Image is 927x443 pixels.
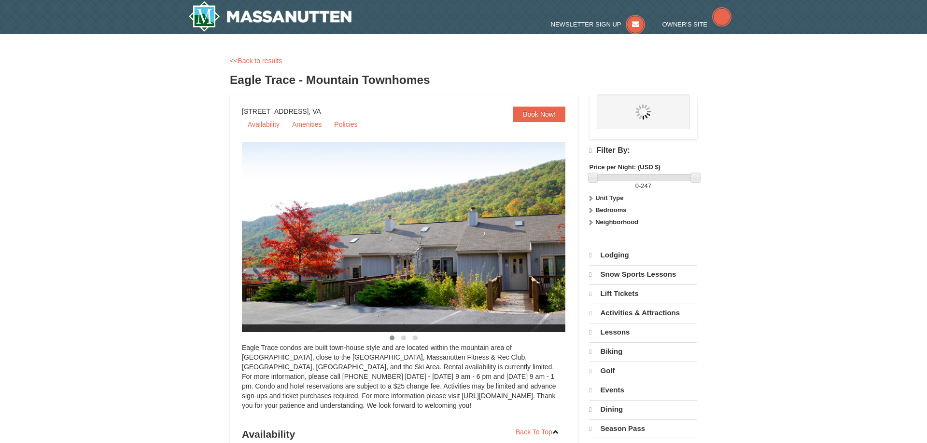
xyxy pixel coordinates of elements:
[590,362,697,380] a: Golf
[662,21,708,28] span: Owner's Site
[242,142,590,332] img: 19218983-1-9b289e55.jpg
[551,21,646,28] a: Newsletter Sign Up
[230,70,697,90] h3: Eagle Trace - Mountain Townhomes
[595,194,623,201] strong: Unit Type
[590,304,697,322] a: Activities & Attractions
[513,107,565,122] a: Book Now!
[635,104,651,120] img: wait.gif
[590,146,697,155] h4: Filter By:
[590,163,660,171] strong: Price per Night: (USD $)
[590,284,697,303] a: Lift Tickets
[509,425,565,439] a: Back To Top
[590,419,697,438] a: Season Pass
[188,1,351,32] a: Massanutten Resort
[590,246,697,264] a: Lodging
[242,343,565,420] div: Eagle Trace condos are built town-house style and are located within the mountain area of [GEOGRA...
[590,323,697,341] a: Lessons
[551,21,621,28] span: Newsletter Sign Up
[662,21,732,28] a: Owner's Site
[230,57,282,65] a: <<Back to results
[590,381,697,399] a: Events
[590,400,697,418] a: Dining
[188,1,351,32] img: Massanutten Resort Logo
[590,265,697,283] a: Snow Sports Lessons
[595,218,638,226] strong: Neighborhood
[590,342,697,361] a: Biking
[590,181,697,191] label: -
[641,182,651,189] span: 247
[595,206,626,214] strong: Bedrooms
[242,117,285,132] a: Availability
[635,182,639,189] span: 0
[328,117,363,132] a: Policies
[286,117,327,132] a: Amenities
